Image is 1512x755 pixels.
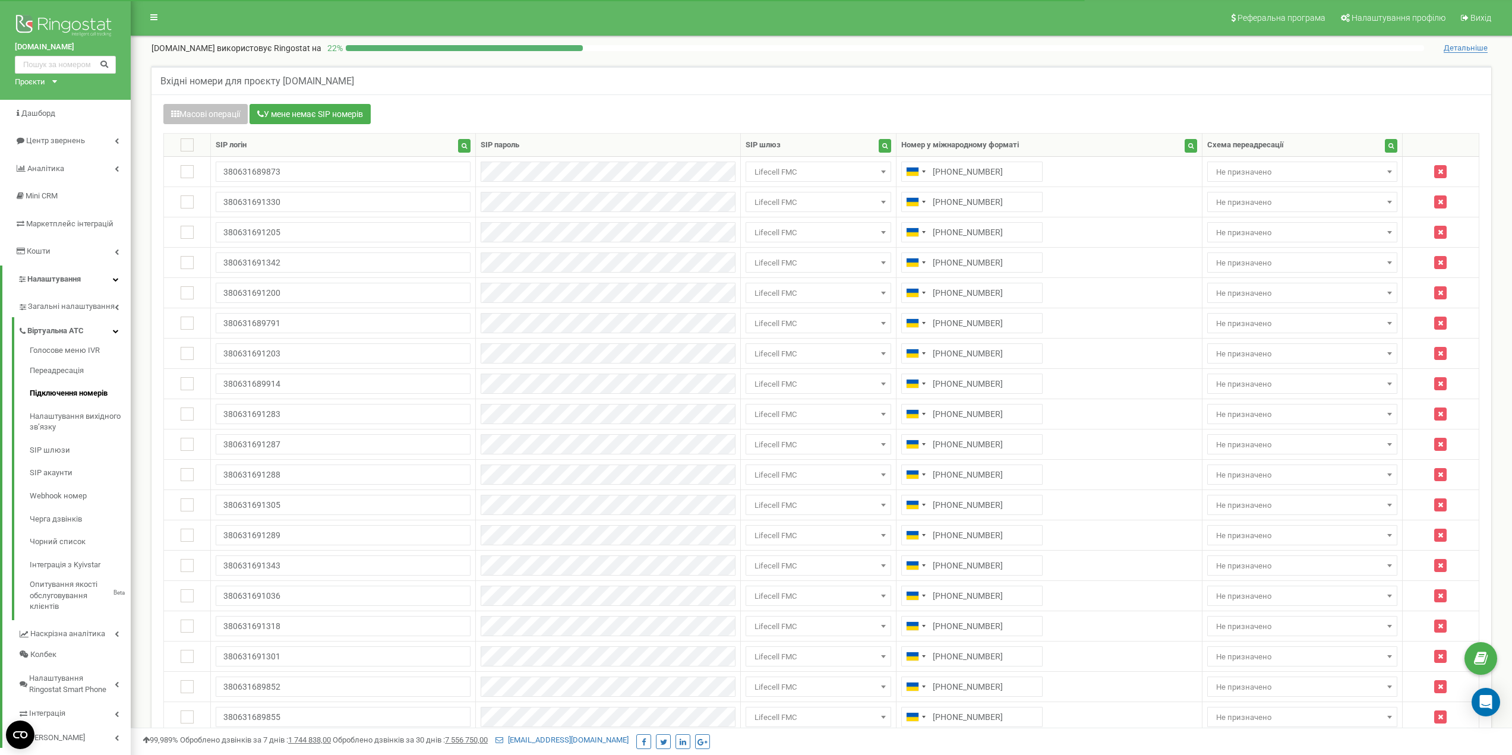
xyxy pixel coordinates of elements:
[27,247,50,255] span: Кошти
[1470,13,1491,23] span: Вихід
[902,223,929,242] div: Telephone country code
[901,222,1043,242] input: 050 123 4567
[901,162,1043,182] input: 050 123 4567
[28,732,85,744] span: [PERSON_NAME]
[30,508,131,531] a: Черга дзвінків
[1211,558,1393,574] span: Не призначено
[901,374,1043,394] input: 050 123 4567
[1211,315,1393,332] span: Не призначено
[1211,618,1393,635] span: Не призначено
[746,616,891,636] span: Lifecell FMC
[27,274,81,283] span: Налаштування
[746,140,781,151] div: SIP шлюз
[750,588,887,605] span: Lifecell FMC
[902,162,929,181] div: Telephone country code
[163,104,248,124] button: Масові операції
[1207,646,1397,666] span: Не призначено
[1211,376,1393,393] span: Не призначено
[902,253,929,272] div: Telephone country code
[746,252,891,273] span: Lifecell FMC
[30,628,105,640] span: Наскрізна аналітика
[1207,586,1397,606] span: Не призначено
[30,345,131,359] a: Голосове меню IVR
[901,283,1043,303] input: 050 123 4567
[1238,13,1325,23] span: Реферальна програма
[901,192,1043,212] input: 050 123 4567
[333,735,488,744] span: Оброблено дзвінків за 30 днів :
[250,104,371,124] button: У мене немає SIP номерів
[18,293,131,317] a: Загальні налаштування
[1211,527,1393,544] span: Не призначено
[746,465,891,485] span: Lifecell FMC
[1207,222,1397,242] span: Не призначено
[746,495,891,515] span: Lifecell FMC
[902,617,929,636] div: Telephone country code
[29,673,115,695] span: Налаштування Ringostat Smart Phone
[902,526,929,545] div: Telephone country code
[901,313,1043,333] input: 050 123 4567
[1207,555,1397,576] span: Не призначено
[746,646,891,666] span: Lifecell FMC
[30,405,131,439] a: Налаштування вихідного зв’язку
[321,42,346,54] p: 22 %
[445,735,488,744] u: 7 556 750,00
[901,586,1043,606] input: 050 123 4567
[1211,497,1393,514] span: Не призначено
[1207,707,1397,727] span: Не призначено
[1211,346,1393,362] span: Не призначено
[750,346,887,362] span: Lifecell FMC
[901,646,1043,666] input: 050 123 4567
[746,343,891,364] span: Lifecell FMC
[902,556,929,575] div: Telephone country code
[746,162,891,182] span: Lifecell FMC
[750,497,887,514] span: Lifecell FMC
[15,56,116,74] input: Пошук за номером
[1211,406,1393,423] span: Не призначено
[902,495,929,514] div: Telephone country code
[902,647,929,666] div: Telephone country code
[26,136,85,145] span: Центр звернень
[18,700,131,724] a: Інтеграція
[288,735,331,744] u: 1 744 838,00
[1207,162,1397,182] span: Не призначено
[30,382,131,405] a: Підключення номерів
[1207,313,1397,333] span: Не призначено
[1211,679,1393,696] span: Не призначено
[750,527,887,544] span: Lifecell FMC
[746,525,891,545] span: Lifecell FMC
[750,225,887,241] span: Lifecell FMC
[1211,709,1393,726] span: Не призначено
[1207,495,1397,515] span: Не призначено
[902,677,929,696] div: Telephone country code
[746,555,891,576] span: Lifecell FMC
[902,465,929,484] div: Telephone country code
[1207,465,1397,485] span: Не призначено
[750,406,887,423] span: Lifecell FMC
[18,317,131,342] a: Віртуальна АТС
[30,359,131,383] a: Переадресація
[143,735,178,744] span: 99,989%
[901,434,1043,454] input: 050 123 4567
[746,374,891,394] span: Lifecell FMC
[18,620,131,645] a: Наскрізна аналітика
[901,252,1043,273] input: 050 123 4567
[1211,255,1393,271] span: Не призначено
[901,495,1043,515] input: 050 123 4567
[15,42,116,53] a: [DOMAIN_NAME]
[27,164,64,173] span: Аналiтика
[1207,140,1284,151] div: Схема переадресації
[746,707,891,727] span: Lifecell FMC
[28,301,115,312] span: Загальні налаштування
[1211,437,1393,453] span: Не призначено
[1207,192,1397,212] span: Не призначено
[750,315,887,332] span: Lifecell FMC
[1211,194,1393,211] span: Не призначено
[901,707,1043,727] input: 050 123 4567
[746,283,891,303] span: Lifecell FMC
[18,665,131,700] a: Налаштування Ringostat Smart Phone
[18,724,131,748] a: [PERSON_NAME]
[901,616,1043,636] input: 050 123 4567
[750,285,887,302] span: Lifecell FMC
[902,586,929,605] div: Telephone country code
[902,405,929,424] div: Telephone country code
